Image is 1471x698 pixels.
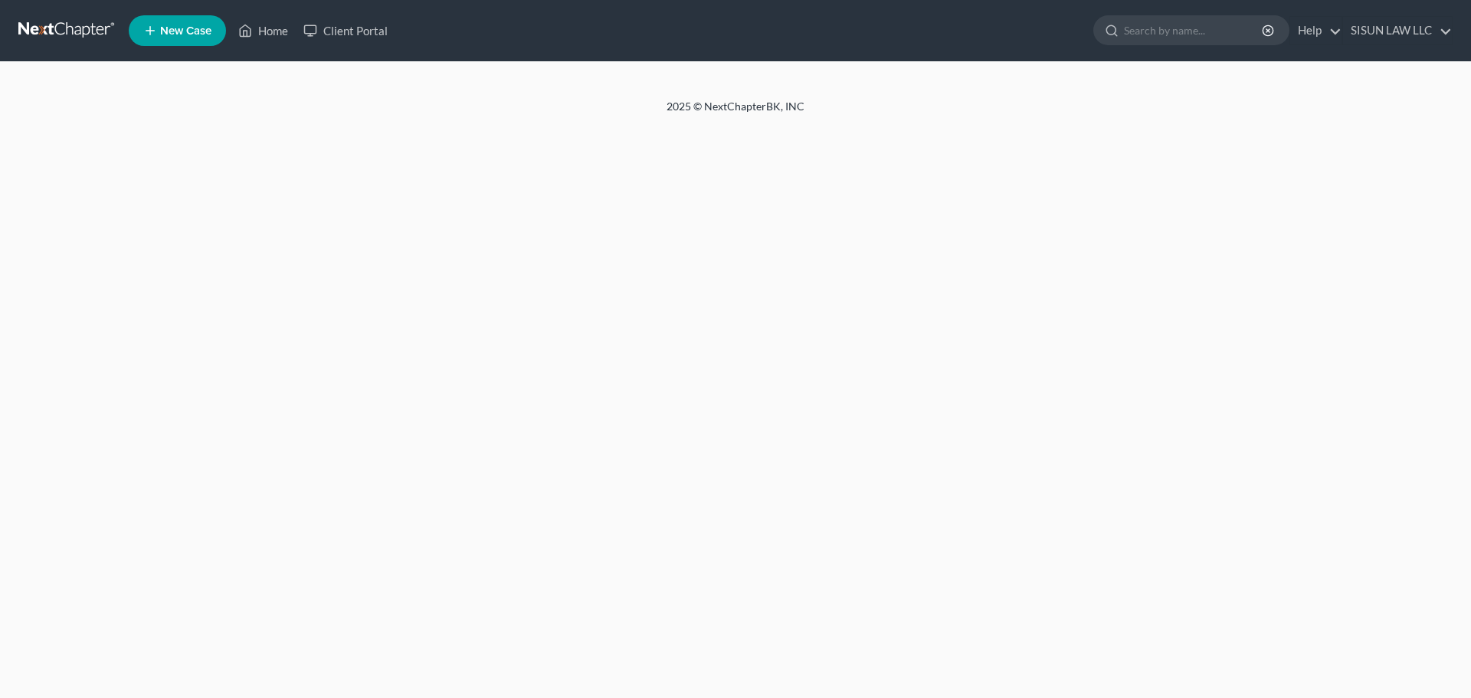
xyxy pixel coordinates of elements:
[1124,16,1264,44] input: Search by name...
[296,17,395,44] a: Client Portal
[299,99,1172,126] div: 2025 © NextChapterBK, INC
[1343,17,1452,44] a: SISUN LAW LLC
[160,25,211,37] span: New Case
[231,17,296,44] a: Home
[1290,17,1342,44] a: Help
